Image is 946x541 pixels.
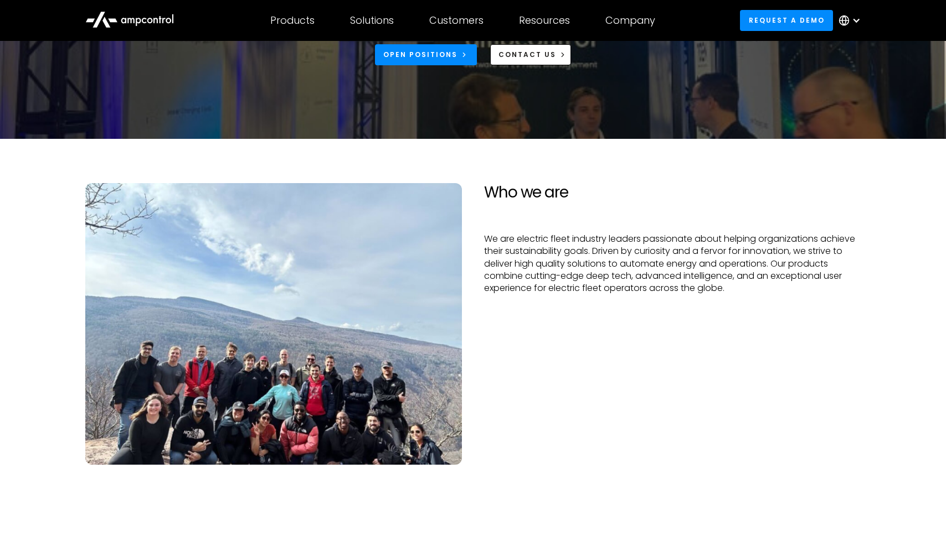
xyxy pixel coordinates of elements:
[383,50,457,60] div: Open Positions
[484,233,861,295] p: We are electric fleet industry leaders passionate about helping organizations achieve their susta...
[498,50,556,60] div: CONTACT US
[605,14,655,27] div: Company
[270,14,315,27] div: Products
[519,14,570,27] div: Resources
[740,10,833,30] a: Request a demo
[350,14,394,27] div: Solutions
[490,44,572,65] a: CONTACT US
[484,183,861,202] h2: Who we are
[429,14,484,27] div: Customers
[375,44,477,65] a: Open Positions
